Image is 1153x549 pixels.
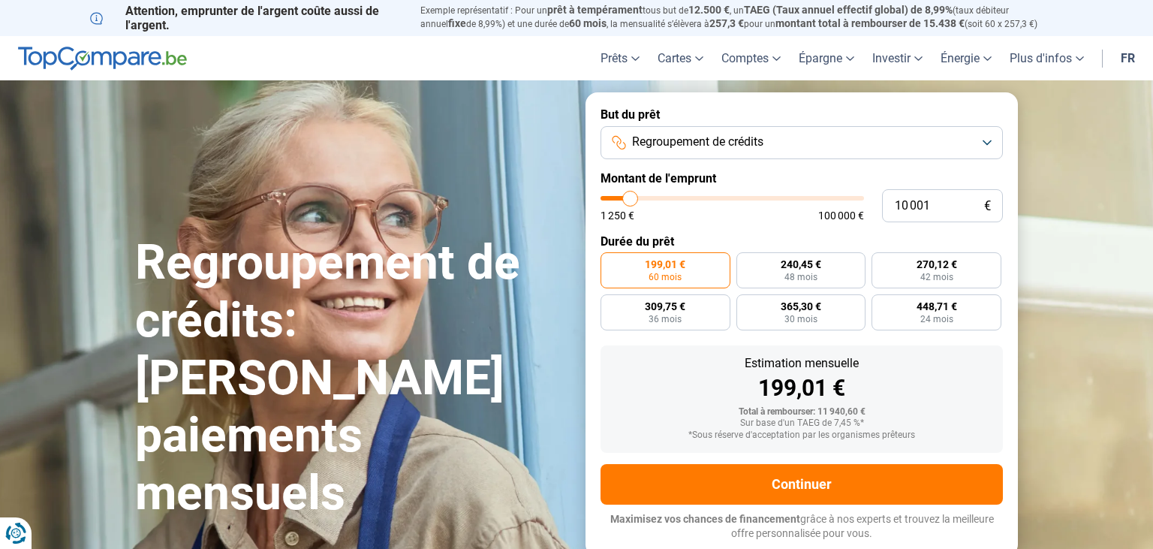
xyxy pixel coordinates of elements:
div: Total à rembourser: 11 940,60 € [613,407,991,418]
a: Plus d'infos [1001,36,1093,80]
a: Investir [863,36,932,80]
span: 60 mois [649,273,682,282]
a: Épargne [790,36,863,80]
span: 240,45 € [781,259,821,270]
span: 36 mois [649,315,682,324]
a: fr [1112,36,1144,80]
span: € [984,200,991,213]
span: 100 000 € [818,210,864,221]
span: 448,71 € [917,301,957,312]
span: TAEG (Taux annuel effectif global) de 8,99% [744,4,953,16]
span: 257,3 € [709,17,744,29]
img: TopCompare [18,47,187,71]
span: 12.500 € [688,4,730,16]
button: Regroupement de crédits [601,126,1003,159]
div: Sur base d'un TAEG de 7,45 %* [613,418,991,429]
span: 24 mois [920,315,953,324]
span: 60 mois [569,17,607,29]
span: 42 mois [920,273,953,282]
span: 48 mois [784,273,817,282]
button: Continuer [601,464,1003,505]
span: 1 250 € [601,210,634,221]
span: Regroupement de crédits [632,134,763,150]
a: Comptes [712,36,790,80]
div: Estimation mensuelle [613,357,991,370]
label: Durée du prêt [601,234,1003,249]
span: 309,75 € [645,301,685,312]
a: Cartes [649,36,712,80]
p: Attention, emprunter de l'argent coûte aussi de l'argent. [90,4,402,32]
div: 199,01 € [613,377,991,400]
span: 365,30 € [781,301,821,312]
span: montant total à rembourser de 15.438 € [775,17,965,29]
a: Énergie [932,36,1001,80]
p: Exemple représentatif : Pour un tous but de , un (taux débiteur annuel de 8,99%) et une durée de ... [420,4,1063,31]
span: fixe [448,17,466,29]
span: 30 mois [784,315,817,324]
span: prêt à tempérament [547,4,643,16]
p: grâce à nos experts et trouvez la meilleure offre personnalisée pour vous. [601,512,1003,541]
span: 270,12 € [917,259,957,270]
a: Prêts [592,36,649,80]
label: Montant de l'emprunt [601,171,1003,186]
span: 199,01 € [645,259,685,270]
span: Maximisez vos chances de financement [610,513,800,525]
div: *Sous réserve d'acceptation par les organismes prêteurs [613,430,991,441]
h1: Regroupement de crédits: [PERSON_NAME] paiements mensuels [135,234,567,523]
label: But du prêt [601,107,1003,122]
